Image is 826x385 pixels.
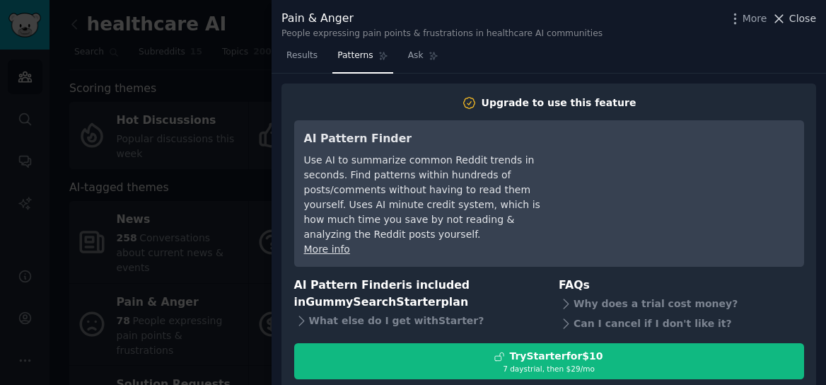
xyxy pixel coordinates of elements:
[281,28,603,40] div: People expressing pain points & frustrations in healthcare AI communities
[789,11,816,26] span: Close
[559,314,804,333] div: Can I cancel if I don't like it?
[281,10,603,28] div: Pain & Anger
[294,343,804,379] button: TryStarterfor$107 daystrial, then $29/mo
[559,294,804,314] div: Why does a trial cost money?
[304,243,350,255] a: More info
[482,96,636,110] div: Upgrade to use this feature
[294,311,540,331] div: What else do I get with Starter ?
[306,295,441,309] span: GummySearch Starter
[559,277,804,294] h3: FAQs
[332,45,392,74] a: Patterns
[772,11,816,26] button: Close
[294,277,540,311] h3: AI Pattern Finder is included in plan
[408,50,424,62] span: Ask
[304,130,562,148] h3: AI Pattern Finder
[582,130,794,236] iframe: YouTube video player
[281,45,322,74] a: Results
[403,45,443,74] a: Ask
[337,50,373,62] span: Patterns
[728,11,767,26] button: More
[286,50,318,62] span: Results
[295,364,803,374] div: 7 days trial, then $ 29 /mo
[743,11,767,26] span: More
[509,349,603,364] div: Try Starter for $10
[304,153,562,242] div: Use AI to summarize common Reddit trends in seconds. Find patterns within hundreds of posts/comme...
